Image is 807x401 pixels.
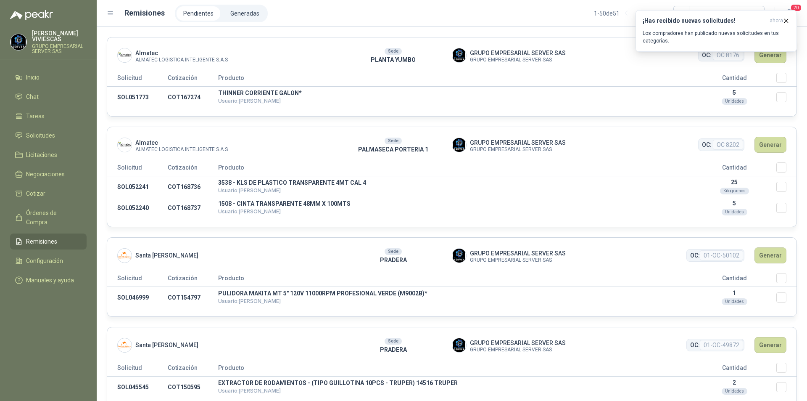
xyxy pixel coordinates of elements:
a: Generadas [224,6,266,21]
p: Los compradores han publicado nuevas solicitudes en tus categorías. [643,29,790,45]
button: ¡Has recibido nuevas solicitudes!ahora Los compradores han publicado nuevas solicitudes en tus ca... [636,10,797,52]
span: Negociaciones [26,170,65,179]
p: [PERSON_NAME] VIVIESCAS [32,30,87,42]
span: Órdenes de Compra [26,208,79,227]
th: Producto [218,162,692,176]
th: Seleccionar/deseleccionar [776,363,796,377]
a: Órdenes de Compra [10,205,87,230]
img: Company Logo [118,249,132,263]
span: Solicitudes [26,131,55,140]
button: Generar [754,137,786,153]
p: 25 [692,179,776,186]
p: 1508 - CINTA TRANSPARENTE 48MM X 100MTS [218,201,692,207]
img: Company Logo [118,138,132,152]
div: Sede [385,248,402,255]
p: PRADERA [335,345,452,354]
span: Chat [26,92,39,101]
th: Solicitud [107,73,168,87]
button: Generar [754,247,786,263]
li: Pendientes [177,6,220,21]
span: Almatec [135,48,228,58]
span: GRUPO EMPRESARIAL SERVER SAS [470,58,566,62]
span: Cotizar [26,189,45,198]
p: PLANTA YUMBO [335,55,452,64]
span: OC: [690,251,700,260]
td: SOL051773 [107,87,168,108]
a: Licitaciones [10,147,87,163]
td: COT154797 [168,287,218,308]
h1: Remisiones [124,7,165,19]
span: Usuario: [PERSON_NAME] [218,98,281,104]
td: Seleccionar/deseleccionar [776,197,796,218]
img: Company Logo [452,338,466,352]
td: COT167274 [168,87,218,108]
img: Company Logo [11,34,26,50]
span: Almatec [135,138,228,147]
td: COT150595 [168,377,218,398]
span: Manuales y ayuda [26,276,74,285]
div: Unidades [722,388,747,395]
td: SOL052241 [107,176,168,198]
div: Sede [385,338,402,345]
span: GRUPO EMPRESARIAL SERVER SAS [470,338,566,348]
th: Cotización [168,73,218,87]
div: Unidades [722,209,747,215]
p: PULIDORA MAKITA MT 5" 120V 11000RPM PROFESIONAL VERDE (M9002B)* [218,290,692,296]
span: Usuario: [PERSON_NAME] [218,388,281,394]
a: Cotizar [10,186,87,202]
p: EXTRACTOR DE RODAMIENTOS - (TIPO GUILLOTINA 10PCS - TRUPER) 14516 TRUPER [218,380,692,386]
div: Sede [385,138,402,144]
td: Seleccionar/deseleccionar [776,176,796,198]
p: GRUPO EMPRESARIAL SERVER SAS [32,44,87,54]
td: Seleccionar/deseleccionar [776,377,796,398]
img: Company Logo [118,338,132,352]
div: Unidades [722,98,747,105]
span: GRUPO EMPRESARIAL SERVER SAS [470,48,566,58]
img: Company Logo [452,249,466,263]
td: COT168737 [168,197,218,218]
a: Solicitudes [10,127,87,143]
span: OC: [690,340,700,350]
td: COT168736 [168,176,218,198]
a: Tareas [10,108,87,124]
a: Negociaciones [10,166,87,182]
td: Seleccionar/deseleccionar [776,87,796,108]
span: Configuración [26,256,63,266]
th: Cotización [168,162,218,176]
span: GRUPO EMPRESARIAL SERVER SAS [470,138,566,147]
span: GRUPO EMPRESARIAL SERVER SAS [470,258,566,263]
a: Remisiones [10,234,87,250]
button: Generar [754,337,786,353]
p: THINNER CORRIENTE GALON* [218,90,692,96]
span: Santa [PERSON_NAME] [135,251,198,260]
th: Cantidad [692,162,776,176]
th: Cotización [168,273,218,287]
span: Licitaciones [26,150,57,159]
a: Inicio [10,69,87,85]
th: Seleccionar/deseleccionar [776,162,796,176]
th: Cantidad [692,273,776,287]
span: Tareas [26,112,45,121]
span: Inicio [26,73,40,82]
div: 1 - 50 de 51 [594,7,646,20]
span: 01-OC-49872 [700,340,743,350]
th: Cantidad [692,73,776,87]
span: GRUPO EMPRESARIAL SERVER SAS [470,348,566,352]
td: Seleccionar/deseleccionar [776,287,796,308]
p: 2 [692,379,776,386]
span: Usuario: [PERSON_NAME] [218,208,281,215]
img: Logo peakr [10,10,53,20]
span: OC: [702,140,712,149]
span: Santa [PERSON_NAME] [135,340,198,350]
a: Configuración [10,253,87,269]
th: Solicitud [107,273,168,287]
th: Producto [218,73,692,87]
div: Sede [385,48,402,55]
span: ALMATEC LOGISTICA INTELIGENTE S.A.S [135,58,228,62]
span: Remisiones [26,237,57,246]
span: 20 [790,4,802,12]
th: Seleccionar/deseleccionar [776,73,796,87]
th: Seleccionar/deseleccionar [776,273,796,287]
th: Solicitud [107,162,168,176]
